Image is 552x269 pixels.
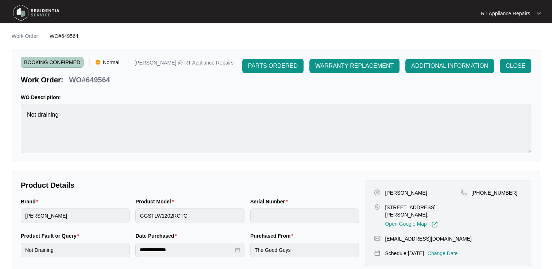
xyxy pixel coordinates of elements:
span: BOOKING CONFIRMED [21,57,84,68]
input: Date Purchased [140,246,233,254]
label: Serial Number [250,198,290,205]
input: Serial Number [250,208,359,223]
p: [STREET_ADDRESS][PERSON_NAME], [385,204,460,218]
p: WO#649564 [69,75,110,85]
p: [PERSON_NAME] [385,189,427,196]
img: residentia service logo [11,2,62,24]
button: PARTS ORDERED [242,59,304,73]
img: map-pin [374,204,381,210]
p: RT Appliance Repairs [481,10,530,17]
img: map-pin [460,189,467,196]
span: WO#649564 [50,33,78,39]
img: chevron-right [41,33,47,39]
label: Date Purchased [135,232,180,239]
span: Normal [100,57,122,68]
p: [PERSON_NAME] @ RT Appliance Repairs [134,60,233,68]
p: Work Order: [21,75,63,85]
button: WARRANTY REPLACEMENT [309,59,399,73]
input: Product Fault or Query [21,243,130,257]
img: dropdown arrow [537,12,541,15]
button: CLOSE [500,59,531,73]
label: Product Fault or Query [21,232,82,239]
p: WO Description: [21,94,531,101]
p: Product Details [21,180,359,190]
p: Schedule: [DATE] [385,250,424,257]
span: ADDITIONAL INFORMATION [411,62,488,70]
a: Open Google Map [385,221,437,228]
a: Work Order [10,32,39,40]
input: Purchased From [250,243,359,257]
textarea: Not draining [21,104,531,153]
img: user-pin [374,189,381,196]
label: Brand [21,198,41,205]
img: Link-External [431,221,438,228]
img: map-pin [374,250,381,256]
input: Product Model [135,208,244,223]
button: ADDITIONAL INFORMATION [405,59,494,73]
label: Purchased From [250,232,296,239]
span: WARRANTY REPLACEMENT [315,62,394,70]
span: PARTS ORDERED [248,62,298,70]
p: Work Order [12,32,38,40]
span: CLOSE [506,62,525,70]
p: [PHONE_NUMBER] [471,189,517,196]
p: [EMAIL_ADDRESS][DOMAIN_NAME] [385,235,471,242]
label: Product Model [135,198,177,205]
input: Brand [21,208,130,223]
img: map-pin [374,235,381,242]
img: Vercel Logo [96,60,100,65]
p: Change Date [428,250,458,257]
